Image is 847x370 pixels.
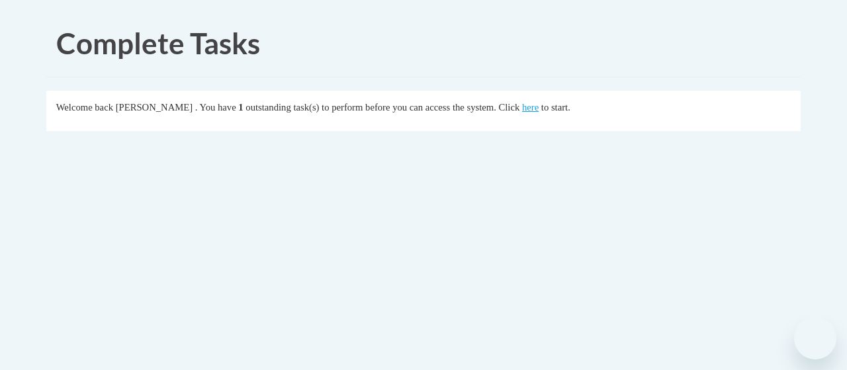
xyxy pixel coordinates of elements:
[541,102,570,113] span: to start.
[195,102,236,113] span: . You have
[116,102,193,113] span: [PERSON_NAME]
[238,102,243,113] span: 1
[245,102,519,113] span: outstanding task(s) to perform before you can access the system. Click
[794,317,836,359] iframe: Button to launch messaging window
[522,102,539,113] a: here
[56,26,260,60] span: Complete Tasks
[56,102,113,113] span: Welcome back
